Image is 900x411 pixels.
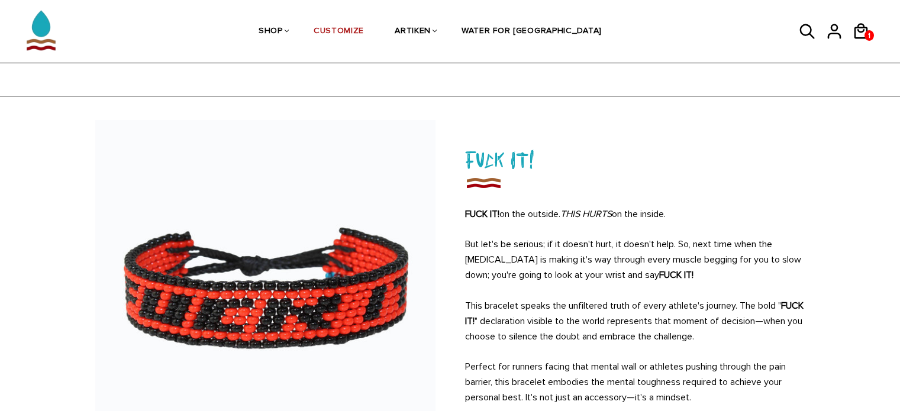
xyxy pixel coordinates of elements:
span: 1 [864,28,874,43]
a: SHOP [259,1,283,63]
a: ARTIKEN [395,1,431,63]
h1: Fuck It! [465,144,805,175]
strong: FUCK IT! [659,269,693,281]
a: CUSTOMIZE [314,1,364,63]
a: 1 [864,30,874,41]
p: on the outside. on the inside. [465,206,805,222]
a: WATER FOR [GEOGRAPHIC_DATA] [462,1,602,63]
strong: FUCK IT! [465,300,804,327]
em: THIS HURTS [560,208,612,220]
p: This bracelet speaks the unfiltered truth of every athlete's journey. The bold " " declaration vi... [465,298,805,344]
strong: FUCK IT! [465,208,499,220]
img: Fuck It! [465,174,502,191]
p: Perfect for runners facing that mental wall or athletes pushing through the pain barrier, this br... [465,359,805,405]
p: But let's be serious; if it doesn't hurt, it doesn't help. So, next time when the [MEDICAL_DATA] ... [465,237,805,283]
